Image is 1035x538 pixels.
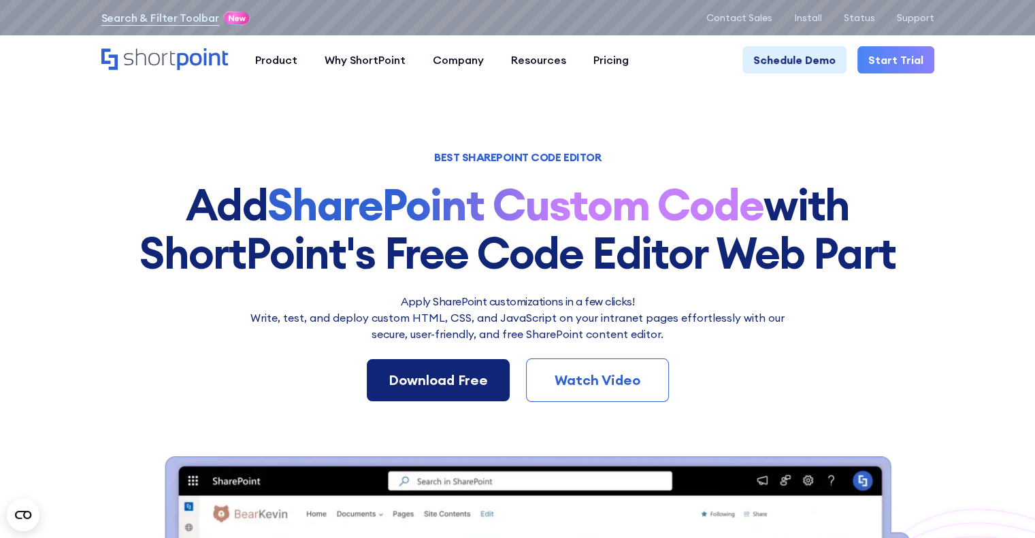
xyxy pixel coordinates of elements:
[367,359,510,401] a: Download Free
[497,46,580,73] a: Resources
[857,46,934,73] a: Start Trial
[242,309,793,342] p: Write, test, and deploy custom HTML, CSS, and JavaScript on your intranet pages effortlessly wi﻿t...
[526,358,669,402] a: Watch Video
[389,370,488,390] div: Download Free
[791,381,1035,538] iframe: Chat Widget
[580,46,642,73] a: Pricing
[255,52,297,68] div: Product
[419,46,497,73] a: Company
[101,10,219,26] a: Search & Filter Toolbar
[101,181,934,277] h1: Add with ShortPoint's Free Code Editor Web Part
[844,12,875,23] a: Status
[742,46,847,73] a: Schedule Demo
[897,12,934,23] a: Support
[548,370,646,390] div: Watch Video
[325,52,406,68] div: Why ShortPoint
[433,52,484,68] div: Company
[242,293,793,309] h2: Apply SharePoint customizations in a few clicks!
[242,46,311,73] a: Product
[593,52,629,68] div: Pricing
[7,499,39,531] button: Open CMP widget
[311,46,419,73] a: Why ShortPoint
[794,12,822,23] a: Install
[706,12,772,23] a: Contact Sales
[101,48,228,71] a: Home
[267,177,764,232] strong: SharePoint Custom Code
[101,152,934,162] h1: BEST SHAREPOINT CODE EDITOR
[511,52,566,68] div: Resources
